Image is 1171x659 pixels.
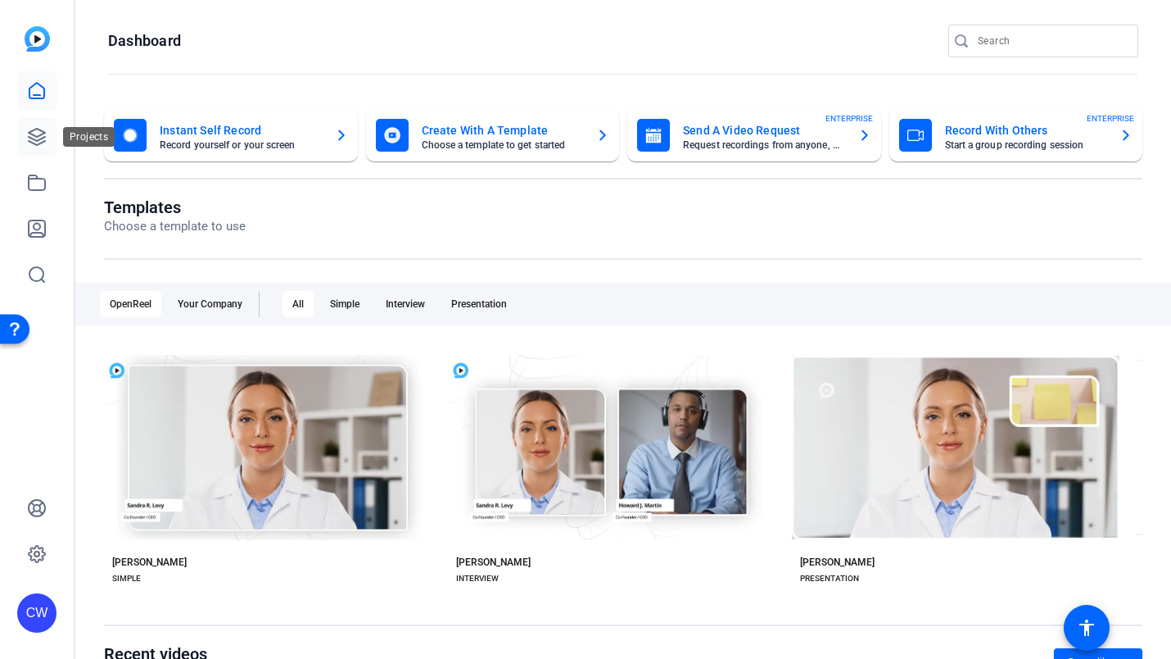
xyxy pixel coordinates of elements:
mat-card-subtitle: Start a group recording session [945,140,1107,150]
div: Presentation [441,291,517,317]
button: Send A Video RequestRequest recordings from anyone, anywhereENTERPRISE [627,109,881,161]
div: All [283,291,314,317]
mat-card-title: Record With Others [945,120,1107,140]
div: Simple [320,291,369,317]
div: CW [17,593,57,633]
button: Instant Self RecordRecord yourself or your screen [104,109,358,161]
button: Create With A TemplateChoose a template to get started [366,109,620,161]
input: Search [978,31,1125,51]
p: Choose a template to use [104,217,246,236]
div: PRESENTATION [800,572,859,585]
mat-card-title: Send A Video Request [683,120,845,140]
mat-card-subtitle: Record yourself or your screen [160,140,322,150]
span: ENTERPRISE [825,112,873,125]
span: ENTERPRISE [1087,112,1134,125]
mat-card-subtitle: Choose a template to get started [422,140,584,150]
h1: Templates [104,198,246,217]
mat-card-subtitle: Request recordings from anyone, anywhere [683,140,845,150]
mat-icon: accessibility [1077,618,1096,638]
img: blue-gradient.svg [25,26,50,52]
h1: Dashboard [108,31,181,51]
div: OpenReel [100,291,161,317]
mat-card-title: Instant Self Record [160,120,322,140]
div: [PERSON_NAME] [456,556,531,569]
div: Interview [376,291,435,317]
div: [PERSON_NAME] [800,556,875,569]
div: Projects [63,127,115,147]
button: Record With OthersStart a group recording sessionENTERPRISE [889,109,1143,161]
div: [PERSON_NAME] [112,556,187,569]
div: Your Company [168,291,252,317]
div: SIMPLE [112,572,141,585]
div: INTERVIEW [456,572,499,585]
mat-card-title: Create With A Template [422,120,584,140]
